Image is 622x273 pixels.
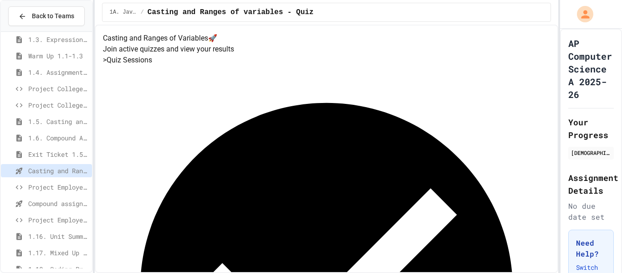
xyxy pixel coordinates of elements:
[148,7,314,18] span: Casting and Ranges of variables - Quiz
[568,37,614,101] h1: AP Computer Science A 2025-26
[28,133,88,143] span: 1.6. Compound Assignment Operators
[28,51,88,61] span: Warm Up 1.1-1.3
[28,166,88,175] span: Casting and Ranges of variables - Quiz
[28,117,88,126] span: 1.5. Casting and Ranges of Values
[103,55,551,66] h5: > Quiz Sessions
[567,4,596,25] div: My Account
[28,215,88,225] span: Project EmployeePay (File Input)
[28,182,88,192] span: Project EmployeePay
[32,11,74,21] span: Back to Teams
[28,149,88,159] span: Exit Ticket 1.5-1.6
[568,201,614,222] div: No due date set
[28,35,88,44] span: 1.3. Expressions and Output
[568,171,614,197] h2: Assignment Details
[103,33,551,44] h4: Casting and Ranges of Variables 🚀
[568,116,614,141] h2: Your Progress
[576,237,606,259] h3: Need Help?
[28,84,88,93] span: Project CollegeSearch
[103,44,551,55] p: Join active quizzes and view your results
[28,232,88,241] span: 1.16. Unit Summary 1a (1.1-1.6)
[8,6,85,26] button: Back to Teams
[141,9,144,16] span: /
[28,67,88,77] span: 1.4. Assignment and Input
[110,9,137,16] span: 1A. Java Basics
[28,199,88,208] span: Compound assignment operators - Quiz
[28,248,88,258] span: 1.17. Mixed Up Code Practice 1.1-1.6
[28,100,88,110] span: Project CollegeSearch (File Input)
[571,149,611,157] div: [DEMOGRAPHIC_DATA][PERSON_NAME]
